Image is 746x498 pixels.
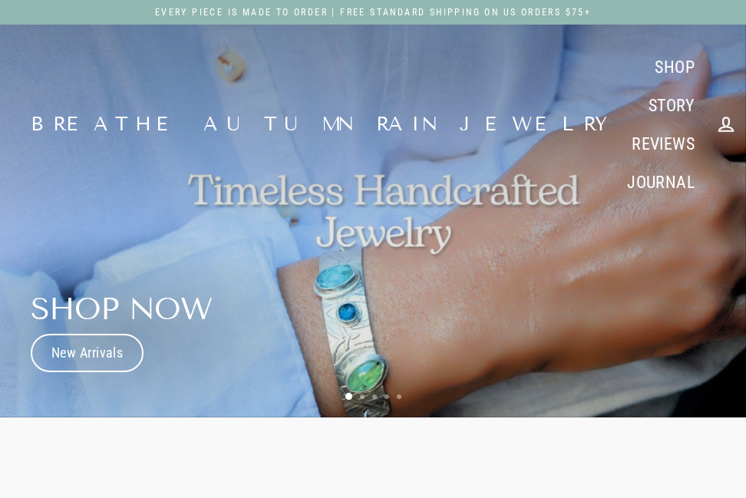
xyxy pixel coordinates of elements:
a: New Arrivals [31,334,144,372]
a: STORY [637,86,706,124]
h2: Shop Now [31,294,212,325]
a: JOURNAL [616,163,706,202]
li: Page dot 4 [385,394,389,399]
div: Primary [616,48,706,202]
a: SHOP [643,48,706,86]
a: Breathe Autumn Rain Jewelry [31,115,616,134]
li: Page dot 5 [397,394,401,399]
li: Page dot 2 [360,394,365,399]
a: REVIEWS [620,124,706,163]
li: Page dot 3 [372,394,377,399]
li: Page dot 1 [345,393,352,400]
